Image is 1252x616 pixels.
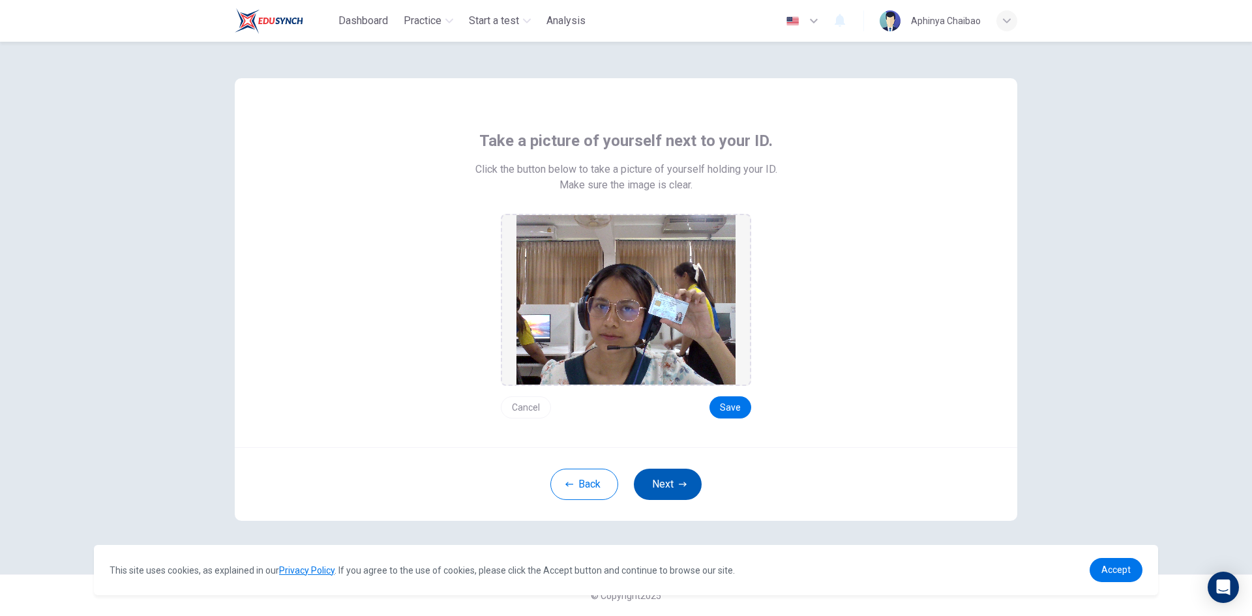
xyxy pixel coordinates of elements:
[333,9,393,33] button: Dashboard
[469,13,519,29] span: Start a test
[880,10,901,31] img: Profile picture
[235,8,303,34] img: Train Test logo
[1101,565,1131,575] span: Accept
[464,9,536,33] button: Start a test
[501,396,551,418] button: Cancel
[404,13,441,29] span: Practice
[94,545,1158,595] div: cookieconsent
[479,130,773,151] span: Take a picture of yourself next to your ID.
[591,591,661,601] span: © Copyright 2025
[550,469,618,500] button: Back
[1090,558,1142,582] a: dismiss cookie message
[516,215,736,385] img: preview screemshot
[559,177,693,193] span: Make sure the image is clear.
[1208,572,1239,603] div: Open Intercom Messenger
[475,162,777,177] span: Click the button below to take a picture of yourself holding your ID.
[279,565,335,576] a: Privacy Policy
[541,9,591,33] button: Analysis
[546,13,586,29] span: Analysis
[709,396,751,418] button: Save
[784,16,801,26] img: en
[235,8,333,34] a: Train Test logo
[110,565,735,576] span: This site uses cookies, as explained in our . If you agree to the use of cookies, please click th...
[911,13,981,29] div: Aphinya Chaibao
[338,13,388,29] span: Dashboard
[398,9,458,33] button: Practice
[634,469,702,500] button: Next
